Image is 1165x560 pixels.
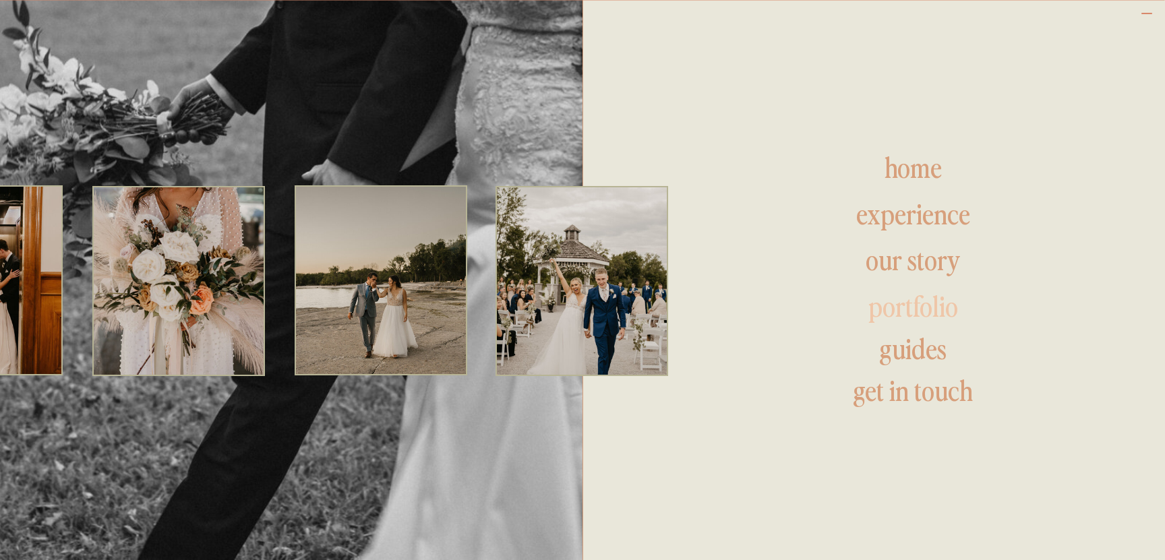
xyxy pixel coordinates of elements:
[723,245,1102,278] a: our story
[748,199,1078,232] a: experience
[748,153,1078,185] a: home
[735,292,1091,324] a: portfolio
[735,376,1091,408] a: get in touch
[735,334,1091,367] a: guides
